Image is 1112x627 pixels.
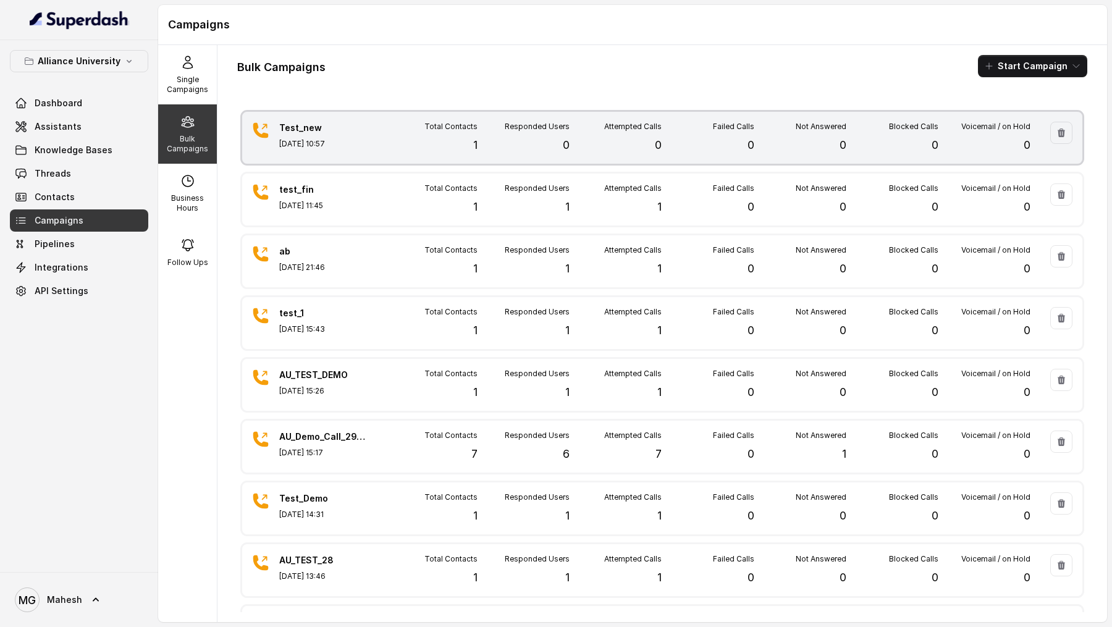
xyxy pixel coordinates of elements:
p: 1 [565,198,570,216]
p: Total Contacts [424,492,478,502]
p: Blocked Calls [889,554,938,564]
p: 0 [932,569,938,586]
p: 0 [748,384,754,401]
p: 0 [932,507,938,524]
span: Pipelines [35,238,75,250]
p: Voicemail / on Hold [961,492,1030,502]
p: 1 [657,384,662,401]
p: AU_TEST_DEMO [279,369,366,381]
p: Alliance University [38,54,120,69]
p: Failed Calls [713,431,754,440]
p: 1 [473,507,478,524]
p: Responded Users [505,307,570,317]
p: [DATE] 13:46 [279,571,366,581]
p: 1 [473,198,478,216]
span: Mahesh [47,594,82,606]
p: Blocked Calls [889,307,938,317]
p: Attempted Calls [604,431,662,440]
p: [DATE] 15:26 [279,386,366,396]
p: AU_Demo_Call_29_Aug [279,431,366,443]
span: Threads [35,167,71,180]
p: 0 [1024,260,1030,277]
p: 1 [842,445,846,463]
p: Bulk Campaigns [163,134,212,154]
p: 0 [932,445,938,463]
p: Total Contacts [424,431,478,440]
p: [DATE] 21:46 [279,263,366,272]
p: 0 [840,507,846,524]
p: [DATE] 11:45 [279,201,366,211]
p: Not Answered [796,245,846,255]
p: Responded Users [505,369,570,379]
p: Attempted Calls [604,307,662,317]
p: Not Answered [796,122,846,132]
p: Failed Calls [713,492,754,502]
p: 1 [657,322,662,339]
p: 0 [932,322,938,339]
p: Attempted Calls [604,245,662,255]
p: 1 [657,569,662,586]
p: 0 [748,137,754,154]
p: Failed Calls [713,554,754,564]
p: Total Contacts [424,183,478,193]
p: Attempted Calls [604,492,662,502]
a: Threads [10,162,148,185]
p: 7 [471,445,478,463]
p: Business Hours [163,193,212,213]
p: Blocked Calls [889,431,938,440]
a: Integrations [10,256,148,279]
p: 6 [563,445,570,463]
p: AU_TEST_28 [279,554,366,566]
p: 1 [565,384,570,401]
p: Voicemail / on Hold [961,183,1030,193]
p: Attempted Calls [604,183,662,193]
p: Failed Calls [713,307,754,317]
p: 0 [840,569,846,586]
p: Voicemail / on Hold [961,554,1030,564]
p: test_1 [279,307,366,319]
a: Pipelines [10,233,148,255]
p: Blocked Calls [889,122,938,132]
p: Voicemail / on Hold [961,369,1030,379]
a: Contacts [10,186,148,208]
p: 1 [657,507,662,524]
p: 1 [565,507,570,524]
p: Test_Demo [279,492,366,505]
p: Failed Calls [713,122,754,132]
p: Total Contacts [424,122,478,132]
p: 0 [1024,322,1030,339]
p: Responded Users [505,492,570,502]
p: Blocked Calls [889,369,938,379]
p: Responded Users [505,554,570,564]
p: 1 [565,569,570,586]
p: [DATE] 14:31 [279,510,366,520]
p: 0 [1024,137,1030,154]
p: Responded Users [505,431,570,440]
p: 0 [932,384,938,401]
p: Attempted Calls [604,554,662,564]
span: Integrations [35,261,88,274]
h1: Campaigns [168,15,1097,35]
p: 0 [1024,569,1030,586]
span: Dashboard [35,97,82,109]
span: Assistants [35,120,82,133]
p: 1 [473,322,478,339]
p: 0 [748,322,754,339]
button: Alliance University [10,50,148,72]
p: 0 [1024,445,1030,463]
p: Blocked Calls [889,183,938,193]
p: test_fin [279,183,366,196]
p: Test_new [279,122,366,134]
p: 0 [840,322,846,339]
p: Voicemail / on Hold [961,307,1030,317]
p: 0 [1024,198,1030,216]
p: Attempted Calls [604,122,662,132]
p: Follow Ups [167,258,208,267]
p: 1 [657,198,662,216]
p: Voicemail / on Hold [961,122,1030,132]
p: Not Answered [796,369,846,379]
p: Not Answered [796,431,846,440]
p: 0 [563,137,570,154]
p: 1 [473,137,478,154]
p: 1 [473,384,478,401]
